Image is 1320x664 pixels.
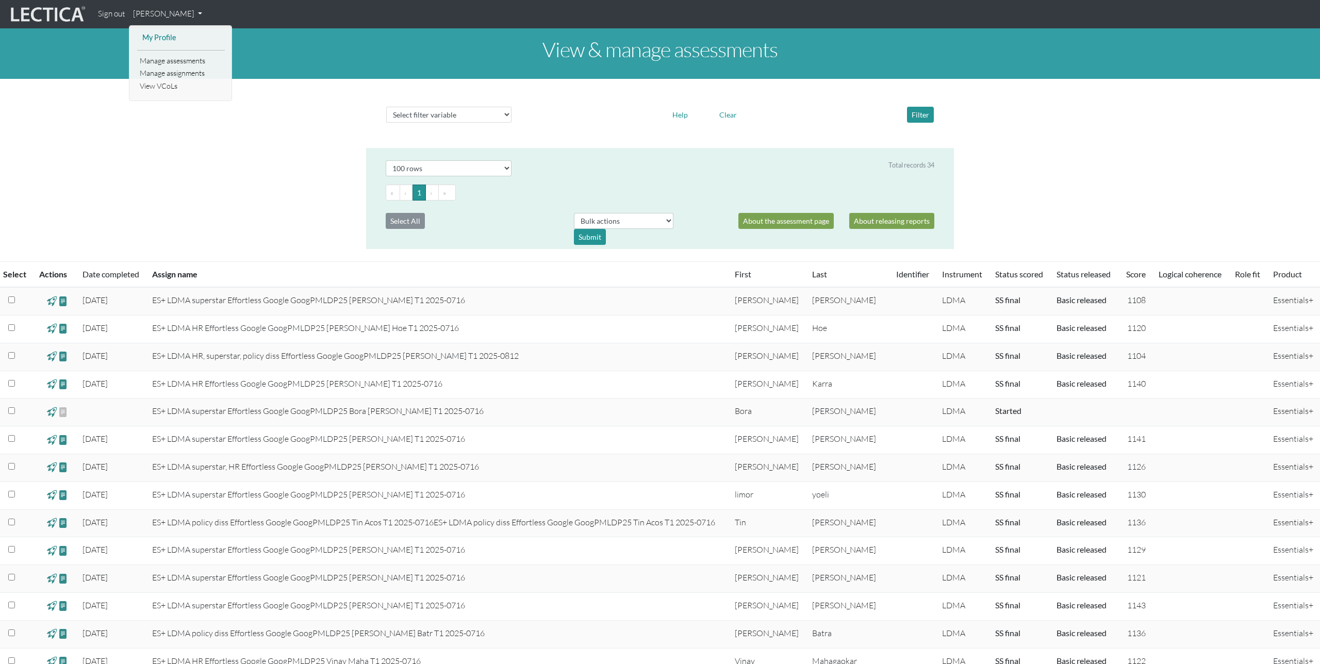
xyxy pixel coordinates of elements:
[146,399,729,426] td: ES+ LDMA superstar Effortless Google GoogPMLDP25 Bora [PERSON_NAME] T1 2025-0716
[47,461,57,473] span: view
[995,544,1020,554] a: Completed = assessment has been completed; CS scored = assessment has been CLAS scored; LS scored...
[936,287,989,315] td: LDMA
[995,269,1043,279] a: Status scored
[936,399,989,426] td: LDMA
[936,315,989,343] td: LDMA
[1267,343,1320,371] td: Essentials+
[1267,315,1320,343] td: Essentials+
[1159,269,1222,279] a: Logical coherence
[76,592,146,620] td: [DATE]
[936,509,989,537] td: LDMA
[47,378,57,390] span: view
[1057,295,1107,305] a: Basic released = basic report without a score has been released, Score(s) released = for Lectica ...
[1057,461,1107,471] a: Basic released = basic report without a score has been released, Score(s) released = for Lectica ...
[58,517,68,529] span: view
[995,461,1020,471] a: Completed = assessment has been completed; CS scored = assessment has been CLAS scored; LS scored...
[1057,517,1107,527] a: Basic released = basic report without a score has been released, Score(s) released = for Lectica ...
[76,482,146,509] td: [DATE]
[1127,600,1146,610] span: 1143
[47,572,57,584] span: view
[1127,461,1146,472] span: 1126
[146,509,729,537] td: ES+ LDMA policy diss Effortless Google GoogPMLDP25 Tin Acos T1 2025-0716ES+ LDMA policy diss Effo...
[1127,517,1146,527] span: 1136
[1267,371,1320,399] td: Essentials+
[58,351,68,362] span: view
[1127,434,1146,444] span: 1141
[137,67,225,80] a: Manage assignments
[729,482,806,509] td: limor
[58,489,68,501] span: view
[76,287,146,315] td: [DATE]
[738,213,834,229] a: About the assessment page
[729,454,806,482] td: [PERSON_NAME]
[146,592,729,620] td: ES+ LDMA superstar Effortless Google GoogPMLDP25 [PERSON_NAME] T1 2025-0716
[668,109,692,119] a: Help
[995,323,1020,333] a: Completed = assessment has been completed; CS scored = assessment has been CLAS scored; LS scored...
[995,489,1020,499] a: Completed = assessment has been completed; CS scored = assessment has been CLAS scored; LS scored...
[1057,323,1107,333] a: Basic released = basic report without a score has been released, Score(s) released = for Lectica ...
[146,426,729,454] td: ES+ LDMA superstar Effortless Google GoogPMLDP25 [PERSON_NAME] T1 2025-0716
[47,406,57,418] span: view
[806,537,890,565] td: [PERSON_NAME]
[907,107,934,123] button: Filter
[806,426,890,454] td: [PERSON_NAME]
[729,565,806,593] td: [PERSON_NAME]
[412,185,426,201] button: Go to page 1
[1057,572,1107,582] a: Basic released = basic report without a score has been released, Score(s) released = for Lectica ...
[936,482,989,509] td: LDMA
[146,343,729,371] td: ES+ LDMA HR, superstar, policy diss Effortless Google GoogPMLDP25 [PERSON_NAME] T1 2025-0812
[995,572,1020,582] a: Completed = assessment has been completed; CS scored = assessment has been CLAS scored; LS scored...
[47,517,57,529] span: view
[1267,592,1320,620] td: Essentials+
[76,620,146,648] td: [DATE]
[58,406,68,418] span: view
[47,489,57,501] span: view
[936,592,989,620] td: LDMA
[1127,378,1146,389] span: 1140
[936,371,989,399] td: LDMA
[146,262,729,288] th: Assign name
[1267,399,1320,426] td: Essentials+
[76,426,146,454] td: [DATE]
[33,262,76,288] th: Actions
[729,537,806,565] td: [PERSON_NAME]
[1057,628,1107,638] a: Basic released = basic report without a score has been released, Score(s) released = for Lectica ...
[58,600,68,612] span: view
[137,80,225,93] a: View VCoLs
[806,371,890,399] td: Karra
[76,565,146,593] td: [DATE]
[1267,537,1320,565] td: Essentials+
[94,4,129,24] a: Sign out
[386,213,425,229] button: Select All
[1127,351,1146,361] span: 1104
[8,5,86,24] img: lecticalive
[1267,482,1320,509] td: Essentials+
[806,287,890,315] td: [PERSON_NAME]
[76,454,146,482] td: [DATE]
[806,592,890,620] td: [PERSON_NAME]
[1126,269,1146,279] a: Score
[1235,269,1260,279] a: Role fit
[735,269,751,279] a: First
[896,269,929,279] a: Identifier
[729,287,806,315] td: [PERSON_NAME]
[76,509,146,537] td: [DATE]
[729,399,806,426] td: Bora
[58,434,68,445] span: view
[76,371,146,399] td: [DATE]
[146,454,729,482] td: ES+ LDMA superstar, HR Effortless Google GoogPMLDP25 [PERSON_NAME] T1 2025-0716
[936,620,989,648] td: LDMA
[58,572,68,584] span: view
[58,461,68,473] span: view
[995,295,1020,305] a: Completed = assessment has been completed; CS scored = assessment has been CLAS scored; LS scored...
[729,509,806,537] td: Tin
[47,434,57,445] span: view
[146,315,729,343] td: ES+ LDMA HR Effortless Google GoogPMLDP25 [PERSON_NAME] Hoe T1 2025-0716
[76,537,146,565] td: [DATE]
[849,213,934,229] a: About releasing reports
[137,55,225,68] a: Manage assessments
[729,620,806,648] td: [PERSON_NAME]
[146,287,729,315] td: ES+ LDMA superstar Effortless Google GoogPMLDP25 [PERSON_NAME] T1 2025-0716
[1127,572,1146,583] span: 1121
[146,482,729,509] td: ES+ LDMA superstar Effortless Google GoogPMLDP25 [PERSON_NAME] T1 2025-0716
